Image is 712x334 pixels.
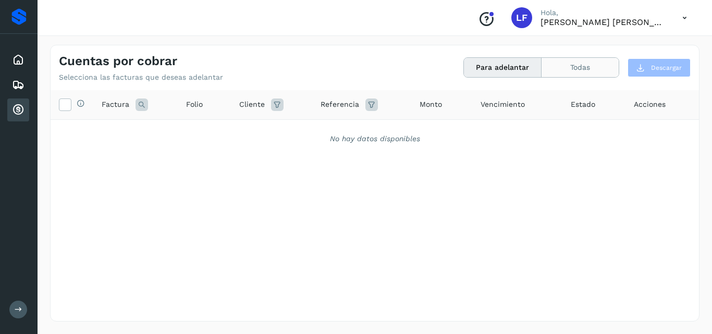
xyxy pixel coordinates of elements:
[464,58,542,77] button: Para adelantar
[571,99,595,110] span: Estado
[59,54,177,69] h4: Cuentas por cobrar
[102,99,129,110] span: Factura
[64,133,685,144] div: No hay datos disponibles
[651,63,682,72] span: Descargar
[7,98,29,121] div: Cuentas por cobrar
[628,58,691,77] button: Descargar
[239,99,265,110] span: Cliente
[7,73,29,96] div: Embarques
[59,73,223,82] p: Selecciona las facturas que deseas adelantar
[541,8,666,17] p: Hola,
[634,99,666,110] span: Acciones
[542,58,619,77] button: Todas
[481,99,525,110] span: Vencimiento
[420,99,442,110] span: Monto
[7,48,29,71] div: Inicio
[186,99,203,110] span: Folio
[321,99,359,110] span: Referencia
[541,17,666,27] p: Luis Felipe Salamanca Lopez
